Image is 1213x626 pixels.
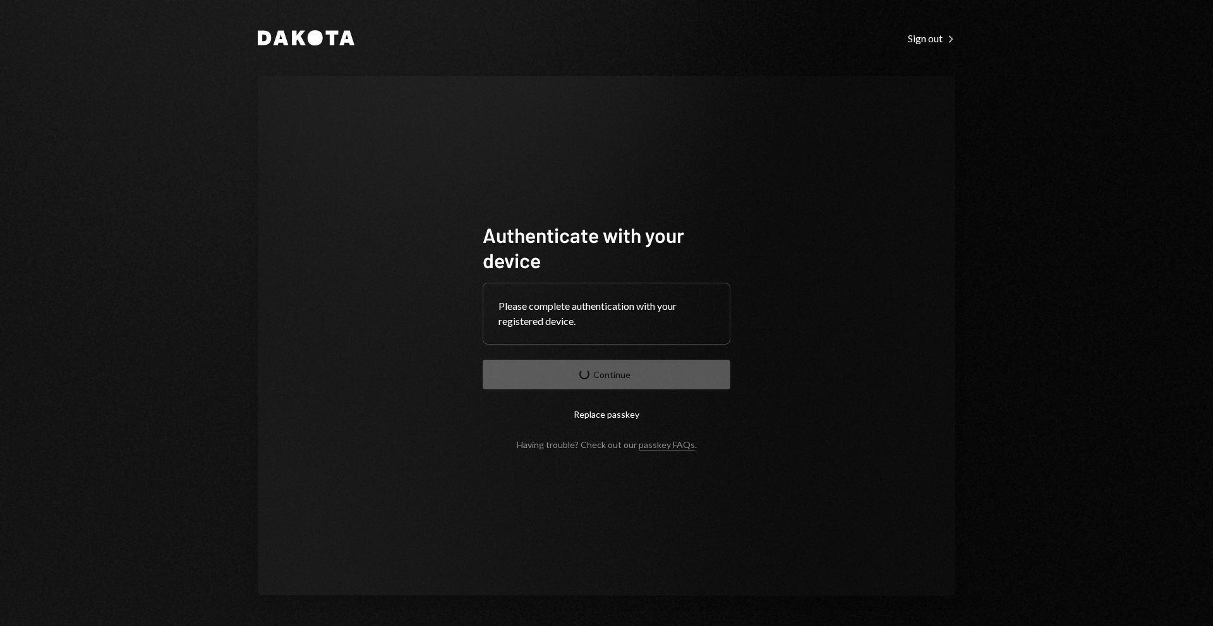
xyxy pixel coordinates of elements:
div: Sign out [908,32,955,45]
a: passkey FAQs [639,439,695,451]
button: Replace passkey [483,399,730,429]
div: Please complete authentication with your registered device. [498,298,715,329]
h1: Authenticate with your device [483,222,730,273]
a: Sign out [908,31,955,45]
div: Having trouble? Check out our . [517,439,697,450]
